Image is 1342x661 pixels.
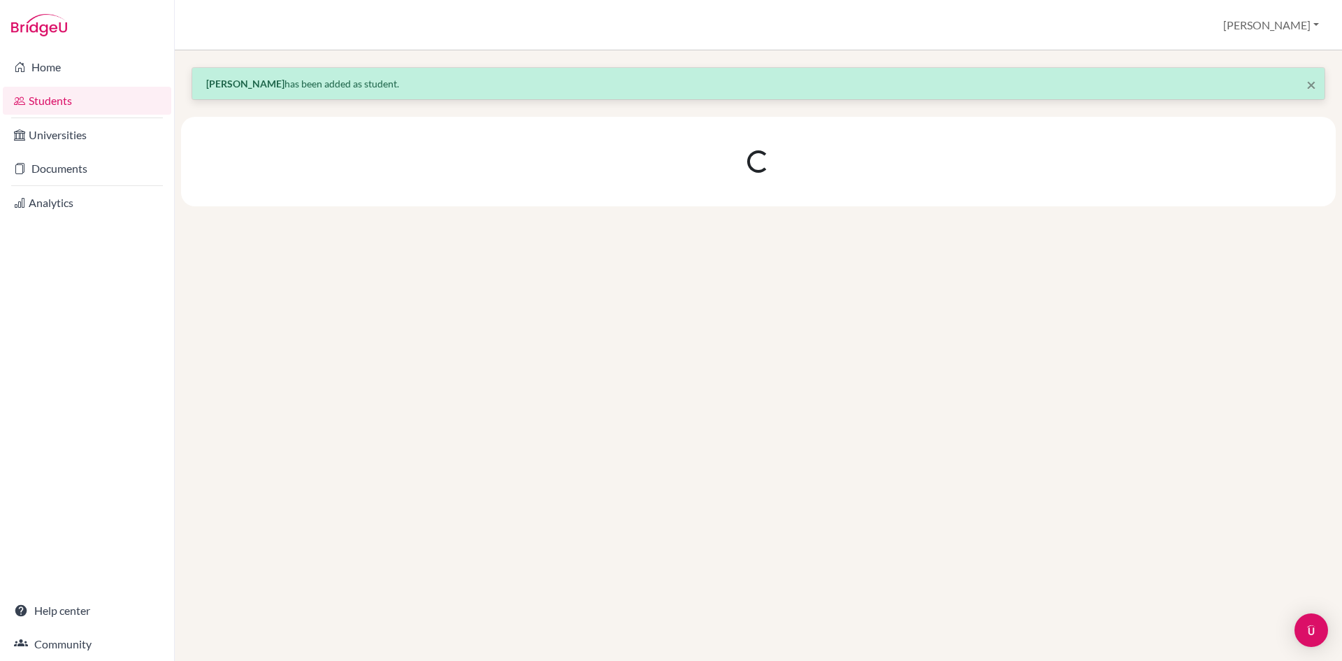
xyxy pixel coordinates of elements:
a: Universities [3,121,171,149]
a: Help center [3,597,171,625]
a: Documents [3,155,171,183]
img: Bridge-U [11,14,67,36]
span: × [1306,74,1316,94]
strong: [PERSON_NAME] [206,78,284,90]
p: has been added as student. [206,76,1311,91]
a: Community [3,630,171,658]
a: Home [3,53,171,81]
a: Analytics [3,189,171,217]
a: Students [3,87,171,115]
button: [PERSON_NAME] [1217,12,1325,38]
button: Close [1306,76,1316,93]
div: Open Intercom Messenger [1294,613,1328,647]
